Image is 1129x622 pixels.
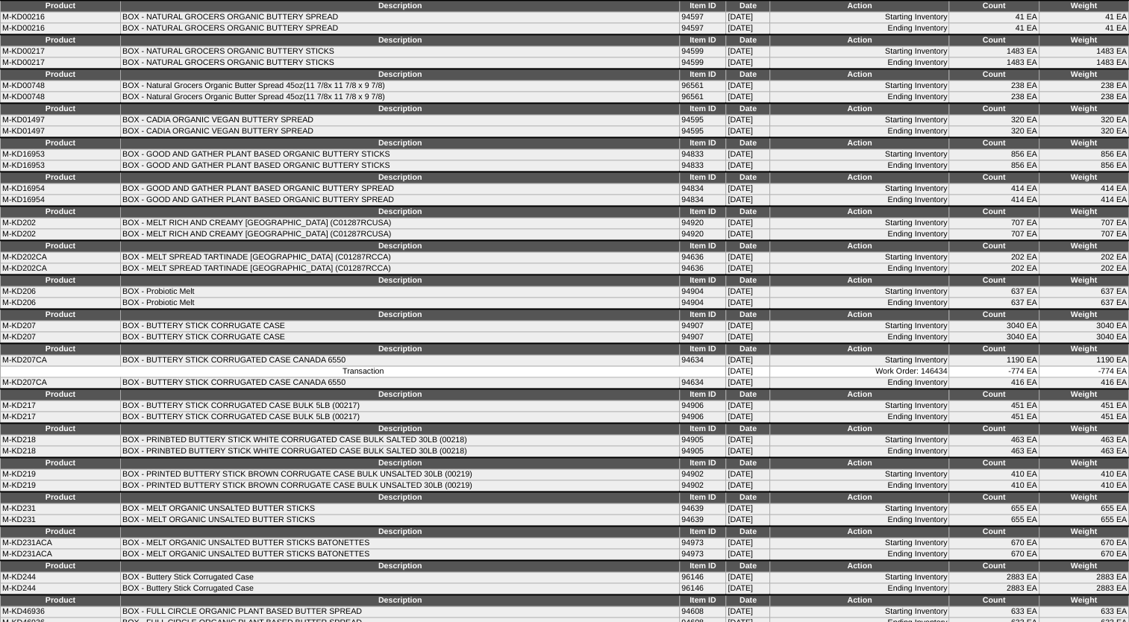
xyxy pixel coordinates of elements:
td: Work Order: 146434 [770,366,949,377]
td: Item ID [680,309,726,321]
td: BOX - PRINBTED BUTTERY STICK WHITE CORRUGATED CASE BULK SALTED 30LB (00218) [121,446,680,458]
td: BOX - NATURAL GROCERS ORGANIC BUTTERY STICKS [121,46,680,57]
td: 238 EA [1039,81,1128,92]
td: 410 EA [949,480,1039,492]
td: Description [121,206,680,218]
td: BOX - PRINTED BUTTERY STICK BROWN CORRUGATE CASE BULK UNSALTED 30LB (00219) [121,469,680,480]
td: 94904 [680,286,726,298]
td: [DATE] [726,195,770,207]
td: Starting Inventory [770,321,949,332]
td: M-KD207 [1,332,121,344]
td: Date [726,69,770,81]
td: 707 EA [949,229,1039,241]
td: Item ID [680,103,726,115]
td: [DATE] [726,12,770,23]
td: 41 EA [1039,23,1128,35]
td: Description [121,69,680,81]
td: [DATE] [726,298,770,310]
td: Starting Inventory [770,81,949,92]
td: M-KD219 [1,469,121,480]
td: Count [949,274,1039,286]
td: Date [726,309,770,321]
td: BOX - NATURAL GROCERS ORGANIC BUTTERY STICKS [121,57,680,69]
td: Starting Inventory [770,469,949,480]
td: 637 EA [1039,298,1128,310]
td: Date [726,274,770,286]
td: Date [726,172,770,183]
td: 94599 [680,46,726,57]
td: Action [770,34,949,46]
td: BOX - PRINBTED BUTTERY STICK WHITE CORRUGATED CASE BULK SALTED 30LB (00218) [121,435,680,446]
td: Product [1,423,121,435]
td: Item ID [680,172,726,183]
td: [DATE] [726,252,770,263]
td: 96561 [680,81,726,92]
td: Starting Inventory [770,183,949,195]
td: Description [121,491,680,503]
td: Starting Inventory [770,355,949,366]
td: Count [949,491,1039,503]
td: 707 EA [949,218,1039,229]
td: Product [1,172,121,183]
td: 94597 [680,12,726,23]
td: [DATE] [726,332,770,344]
td: Action [770,309,949,321]
td: Product [1,457,121,469]
td: 637 EA [949,298,1039,310]
td: Action [770,389,949,400]
td: 94834 [680,195,726,207]
td: M-KD202 [1,229,121,241]
td: 94920 [680,218,726,229]
td: BOX - NATURAL GROCERS ORGANIC BUTTERY SPREAD [121,12,680,23]
td: M-KD00216 [1,23,121,35]
td: M-KD16954 [1,195,121,207]
td: 1483 EA [1039,46,1128,57]
td: Starting Inventory [770,252,949,263]
td: 94599 [680,57,726,69]
td: BOX - BUTTERY STICK CORRUGATED CASE BULK 5LB (00217) [121,412,680,424]
td: BOX - BUTTERY STICK CORRUGATE CASE [121,321,680,332]
td: 637 EA [1039,286,1128,298]
td: M-KD207CA [1,377,121,389]
td: 856 EA [1039,149,1128,160]
td: Ending Inventory [770,126,949,138]
td: Item ID [680,69,726,81]
td: 94920 [680,229,726,241]
td: Description [121,240,680,252]
td: 94634 [680,377,726,389]
td: -774 EA [949,366,1039,377]
td: 463 EA [1039,435,1128,446]
td: Starting Inventory [770,286,949,298]
td: 202 EA [949,263,1039,275]
td: Description [121,103,680,115]
td: Action [770,423,949,435]
td: Ending Inventory [770,229,949,241]
td: [DATE] [726,435,770,446]
td: Weight [1039,343,1128,355]
td: Starting Inventory [770,115,949,126]
td: M-KD207 [1,321,121,332]
td: BOX - CADIA ORGANIC VEGAN BUTTERY SPREAD [121,115,680,126]
td: [DATE] [726,126,770,138]
td: 94905 [680,446,726,458]
td: BOX - BUTTERY STICK CORRUGATED CASE CANADA 6550 [121,355,680,366]
td: Description [121,389,680,400]
td: 707 EA [1039,218,1128,229]
td: M-KD207CA [1,355,121,366]
td: 416 EA [1039,377,1128,389]
td: [DATE] [726,480,770,492]
td: M-KD16953 [1,149,121,160]
td: M-KD01497 [1,126,121,138]
td: [DATE] [726,469,770,480]
td: Weight [1039,423,1128,435]
td: [DATE] [726,286,770,298]
td: Action [770,206,949,218]
td: 202 EA [949,252,1039,263]
td: [DATE] [726,412,770,424]
td: Weight [1039,206,1128,218]
td: [DATE] [726,57,770,69]
td: 202 EA [1039,263,1128,275]
td: M-KD202CA [1,252,121,263]
td: 463 EA [1039,446,1128,458]
td: Item ID [680,389,726,400]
